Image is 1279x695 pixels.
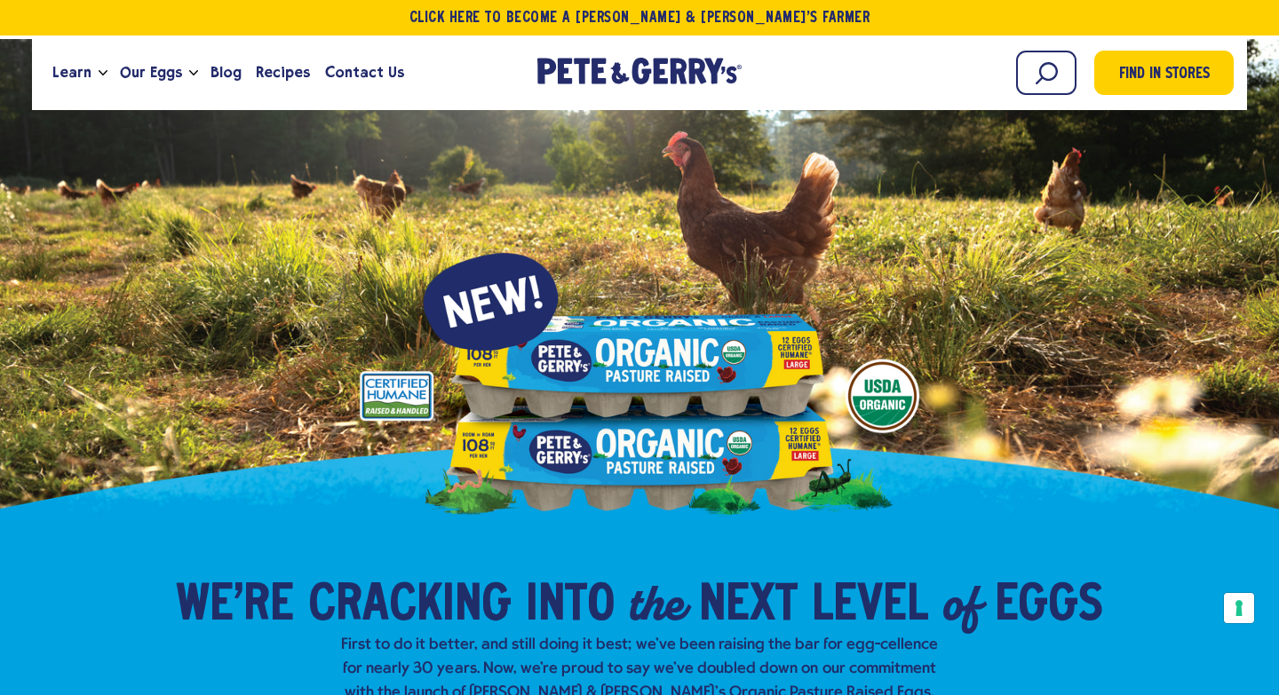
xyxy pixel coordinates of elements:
[526,580,615,633] span: into
[249,49,317,97] a: Recipes
[99,70,107,76] button: Open the dropdown menu for Learn
[942,571,981,635] em: of
[45,49,99,97] a: Learn
[995,580,1103,633] span: Eggs​
[1016,51,1076,95] input: Search
[318,49,411,97] a: Contact Us
[812,580,928,633] span: Level
[211,61,242,83] span: Blog
[113,49,189,97] a: Our Eggs
[256,61,310,83] span: Recipes
[1094,51,1234,95] a: Find in Stores
[120,61,182,83] span: Our Eggs
[176,580,294,633] span: We’re
[1224,593,1254,623] button: Your consent preferences for tracking technologies
[1119,63,1210,87] span: Find in Stores
[203,49,249,97] a: Blog
[325,61,404,83] span: Contact Us
[308,580,512,633] span: Cracking
[629,571,685,635] em: the
[52,61,91,83] span: Learn
[189,70,198,76] button: Open the dropdown menu for Our Eggs
[699,580,798,633] span: Next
